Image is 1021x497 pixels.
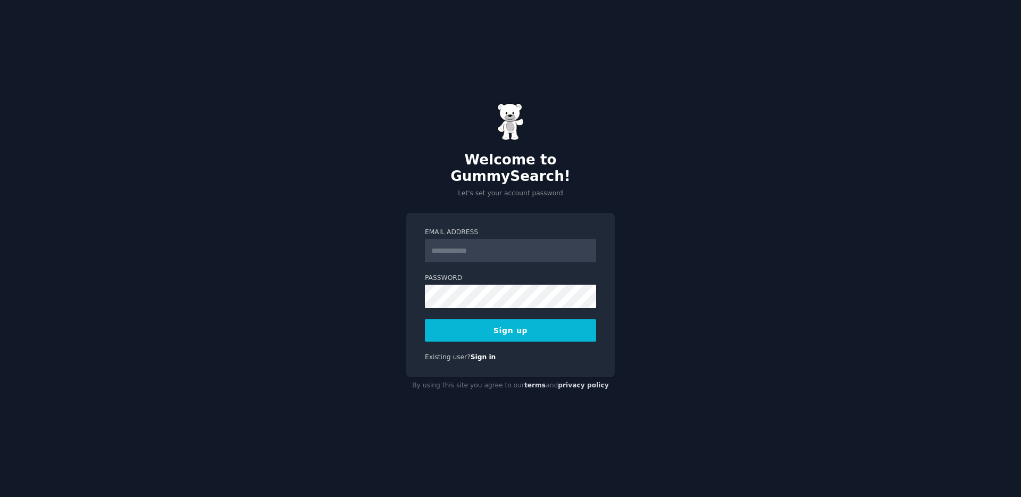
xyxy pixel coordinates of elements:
h2: Welcome to GummySearch! [406,152,615,185]
a: privacy policy [558,382,609,389]
button: Sign up [425,319,596,342]
img: Gummy Bear [497,103,524,140]
div: By using this site you agree to our and [406,377,615,394]
label: Email Address [425,228,596,237]
span: Existing user? [425,353,471,361]
a: terms [524,382,546,389]
a: Sign in [471,353,496,361]
p: Let's set your account password [406,189,615,198]
label: Password [425,274,596,283]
